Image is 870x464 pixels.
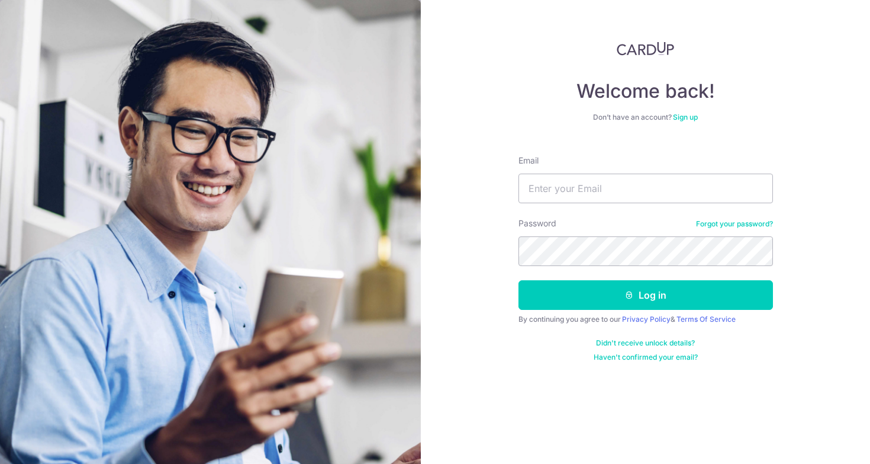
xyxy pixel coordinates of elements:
a: Terms Of Service [676,315,736,324]
h4: Welcome back! [518,79,773,103]
button: Log in [518,280,773,310]
div: By continuing you agree to our & [518,315,773,324]
input: Enter your Email [518,174,773,203]
a: Privacy Policy [622,315,671,324]
a: Forgot your password? [696,219,773,229]
a: Haven't confirmed your email? [594,353,698,362]
label: Password [518,217,556,229]
div: Don’t have an account? [518,113,773,122]
a: Sign up [673,113,698,121]
img: CardUp Logo [617,41,675,56]
a: Didn't receive unlock details? [596,338,695,348]
label: Email [518,155,539,167]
